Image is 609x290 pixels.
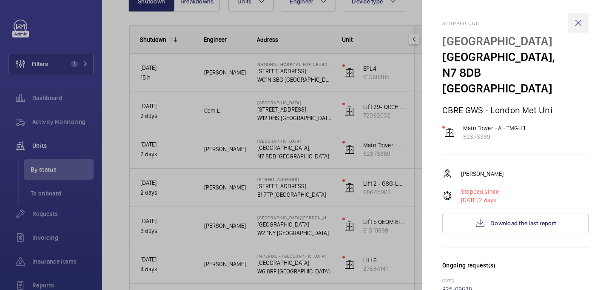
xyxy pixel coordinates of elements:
[444,127,455,138] img: elevator.svg
[442,65,589,96] p: N7 8DB [GEOGRAPHIC_DATA]
[442,20,589,26] h2: Stopped unit
[463,132,525,141] p: 82373369
[442,49,589,65] p: [GEOGRAPHIC_DATA],
[490,220,556,227] span: Download the last report
[442,213,589,233] button: Download the last report
[461,187,499,196] p: Stopped since
[442,278,589,285] p: [DATE]
[461,196,499,204] p: 2 days
[461,169,504,178] p: [PERSON_NAME]
[442,261,589,278] h3: Ongoing request(s)
[463,124,525,132] p: Main Tower - A - TMG-L1
[442,33,589,49] p: [GEOGRAPHIC_DATA]
[461,197,479,204] span: [DATE],
[442,105,589,115] p: CBRE GWS - London Met Uni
